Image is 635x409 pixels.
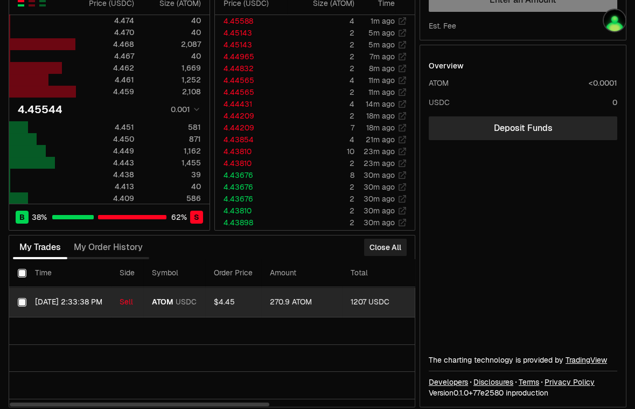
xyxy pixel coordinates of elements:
[143,15,201,26] div: 40
[143,134,201,144] div: 871
[287,205,355,217] td: 2
[205,259,261,287] th: Order Price
[287,122,355,134] td: 7
[76,122,134,133] div: 4.451
[366,111,395,121] time: 18m ago
[194,212,199,223] span: S
[545,377,595,387] a: Privacy Policy
[287,15,355,27] td: 4
[473,388,504,398] span: 77e258096fa4e3c53258ee72bdc0e6f4f97b07b5
[143,193,201,204] div: 586
[287,193,355,205] td: 2
[366,99,395,109] time: 14m ago
[364,206,395,216] time: 30m ago
[143,63,201,73] div: 1,669
[76,51,134,61] div: 4.467
[76,27,134,38] div: 4.470
[215,27,288,39] td: 4.45143
[143,86,201,97] div: 2,108
[32,212,47,223] span: 38 %
[67,237,149,258] button: My Order History
[612,97,617,108] div: 0
[364,158,395,168] time: 23m ago
[369,64,395,73] time: 8m ago
[287,217,355,228] td: 2
[364,239,407,256] button: Close All
[287,134,355,145] td: 4
[287,98,355,110] td: 4
[76,134,134,144] div: 4.450
[364,218,395,227] time: 30m ago
[76,74,134,85] div: 4.461
[26,259,111,287] th: Time
[215,205,288,217] td: 4.43810
[287,110,355,122] td: 2
[215,98,288,110] td: 4.44431
[215,228,288,240] td: 4.44565
[364,194,395,204] time: 30m ago
[76,145,134,156] div: 4.449
[18,269,26,278] button: Select all
[176,297,197,307] span: USDC
[287,157,355,169] td: 2
[519,377,539,387] a: Terms
[215,39,288,51] td: 4.45143
[168,103,201,116] button: 0.001
[287,27,355,39] td: 2
[261,259,342,287] th: Amount
[76,169,134,180] div: 4.438
[287,228,355,240] td: 3
[120,297,135,307] div: Sell
[215,134,288,145] td: 4.43854
[215,122,288,134] td: 4.44209
[287,74,355,86] td: 4
[76,63,134,73] div: 4.462
[364,147,395,156] time: 23m ago
[364,182,395,192] time: 30m ago
[287,145,355,157] td: 10
[287,181,355,193] td: 2
[429,60,464,71] div: Overview
[214,297,235,307] span: $4.45
[429,116,617,140] a: Deposit Funds
[143,51,201,61] div: 40
[76,86,134,97] div: 4.459
[473,377,513,387] a: Disclosures
[364,230,395,239] time: 34m ago
[215,51,288,63] td: 4.44965
[215,15,288,27] td: 4.45588
[566,355,607,365] a: TradingView
[215,181,288,193] td: 4.43676
[18,298,26,307] button: Select row
[366,123,395,133] time: 18m ago
[143,181,201,192] div: 40
[287,169,355,181] td: 8
[35,297,102,307] time: [DATE] 2:33:38 PM
[351,297,414,307] div: 1207 USDC
[143,169,201,180] div: 39
[287,39,355,51] td: 2
[76,181,134,192] div: 4.413
[143,74,201,85] div: 1,252
[215,110,288,122] td: 4.44209
[604,10,625,31] img: Lethang137
[368,75,395,85] time: 11m ago
[287,63,355,74] td: 2
[366,135,395,144] time: 21m ago
[429,20,456,31] div: Est. Fee
[429,78,449,88] div: ATOM
[76,157,134,168] div: 4.443
[287,51,355,63] td: 2
[287,86,355,98] td: 2
[152,297,173,307] span: ATOM
[215,157,288,169] td: 4.43810
[143,39,201,50] div: 2,087
[143,259,205,287] th: Symbol
[215,74,288,86] td: 4.44565
[371,16,395,26] time: 1m ago
[143,145,201,156] div: 1,162
[18,102,62,117] div: 4.45544
[143,27,201,38] div: 40
[429,355,617,365] div: The charting technology is provided by
[368,87,395,97] time: 11m ago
